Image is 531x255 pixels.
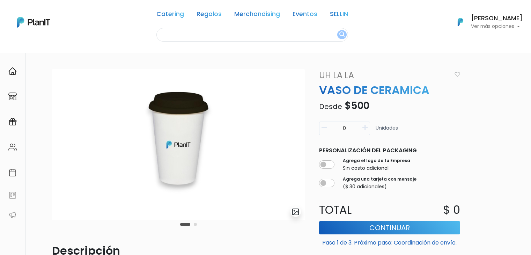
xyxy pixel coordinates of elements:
[17,17,50,28] img: PlanIt Logo
[453,14,468,30] img: PlanIt Logo
[8,67,17,75] img: home-e721727adea9d79c4d83392d1f703f7f8bce08238fde08b1acbfd93340b81755.svg
[8,211,17,219] img: partners-52edf745621dab592f3b2c58e3bca9d71375a7ef29c3b500c9f145b62cc070d4.svg
[319,102,342,111] span: Desde
[8,168,17,177] img: calendar-87d922413cdce8b2cf7b7f5f62616a5cf9e4887200fb71536465627b3292af00.svg
[339,31,345,38] img: search_button-432b6d5273f82d61273b3651a40e1bd1b912527efae98b1b7a1b2c0702e16a8d.svg
[315,202,390,218] p: Total
[292,208,300,216] img: gallery-light
[455,72,460,77] img: heart_icon
[8,191,17,199] img: feedback-78b5a0c8f98aac82b08bfc38622c3050aee476f2c9584af64705fc4e61158814.svg
[443,202,460,218] p: $ 0
[471,24,523,29] p: Ver más opciones
[376,124,398,138] p: Unidades
[343,183,416,190] p: ($ 30 adicionales)
[345,99,369,112] span: $500
[343,165,410,172] p: Sin costo adicional
[471,15,523,22] h6: [PERSON_NAME]
[156,11,184,20] a: Catering
[343,158,410,164] label: Agrega el logo de tu Empresa
[180,223,190,226] button: Carousel Page 1 (Current Slide)
[343,176,416,182] label: Agrega una tarjeta con mensaje
[293,11,317,20] a: Eventos
[8,143,17,151] img: people-662611757002400ad9ed0e3c099ab2801c6687ba6c219adb57efc949bc21e19d.svg
[319,236,460,247] p: Paso 1 de 3. Próximo paso: Coordinación de envío.
[8,92,17,101] img: marketplace-4ceaa7011d94191e9ded77b95e3339b90024bf715f7c57f8cf31f2d8c509eaba.svg
[178,220,199,228] div: Carousel Pagination
[330,11,348,20] a: SELLIN
[319,146,460,155] p: Personalización del packaging
[8,118,17,126] img: campaigns-02234683943229c281be62815700db0a1741e53638e28bf9629b52c665b00959.svg
[234,11,280,20] a: Merchandising
[194,223,197,226] button: Carousel Page 2
[197,11,222,20] a: Regalos
[315,82,464,99] p: VASO DE CERAMICA
[315,69,452,82] a: Uh La La
[52,69,305,220] img: image__copia_-Photoroom__3_.jpg
[449,13,523,31] button: PlanIt Logo [PERSON_NAME] Ver más opciones
[319,221,460,234] button: Continuar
